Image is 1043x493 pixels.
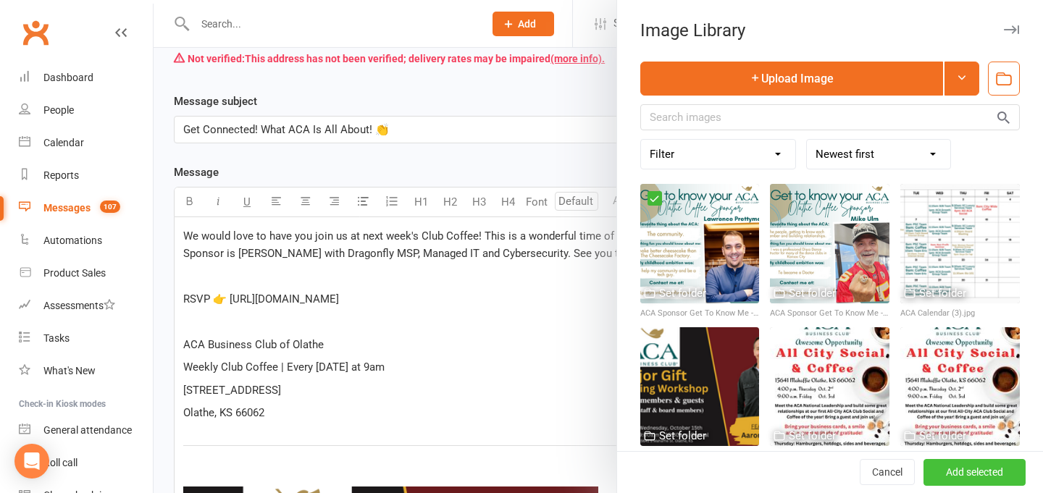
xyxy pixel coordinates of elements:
[100,201,120,213] span: 107
[640,104,1020,130] input: Search images
[900,184,1020,303] img: ACA Calendar (3).jpg
[640,327,760,447] img: image (4).png
[770,307,889,320] div: ACA Sponsor Get To Know Me - [PERSON_NAME].png
[617,20,1043,41] div: Image Library
[43,424,132,436] div: General attendance
[19,257,153,290] a: Product Sales
[43,137,84,148] div: Calendar
[770,450,889,463] div: 552326011_10238787714852854_3726556962202772864_n.jpg
[19,224,153,257] a: Automations
[43,169,79,181] div: Reports
[43,365,96,376] div: What's New
[19,159,153,192] a: Reports
[14,444,49,479] div: Open Intercom Messenger
[770,327,889,447] img: 552326011_10238787714852854_3726556962202772864_n.jpg
[19,94,153,127] a: People
[19,355,153,387] a: What's New
[17,14,54,51] a: Clubworx
[43,72,93,83] div: Dashboard
[923,460,1026,486] button: Add selected
[789,427,836,444] div: Set folder
[900,450,1020,463] div: 552326011_10238787714852854_3726556962202772864_n.jpg
[900,307,1020,320] div: ACA Calendar (3).jpg
[43,235,102,246] div: Automations
[659,427,706,444] div: Set folder
[640,184,760,303] img: ACA Sponsor Get To Know Me - Lawrence Prettyman.png
[43,202,91,214] div: Messages
[640,450,760,463] div: image (4).png
[19,290,153,322] a: Assessments
[919,427,966,444] div: Set folder
[19,192,153,224] a: Messages 107
[43,104,74,116] div: People
[19,127,153,159] a: Calendar
[43,332,70,344] div: Tasks
[640,62,943,96] button: Upload Image
[640,307,760,320] div: ACA Sponsor Get To Know Me - [PERSON_NAME].png
[19,414,153,447] a: General attendance kiosk mode
[43,457,78,468] div: Roll call
[19,322,153,355] a: Tasks
[919,285,966,302] div: Set folder
[19,447,153,479] a: Roll call
[19,62,153,94] a: Dashboard
[900,327,1020,447] img: 552326011_10238787714852854_3726556962202772864_n.jpg
[860,460,915,486] button: Cancel
[770,184,889,303] img: ACA Sponsor Get To Know Me - Mike Ulm.png
[659,285,706,302] div: Set folder
[43,300,115,311] div: Assessments
[789,285,836,302] div: Set folder
[43,267,106,279] div: Product Sales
